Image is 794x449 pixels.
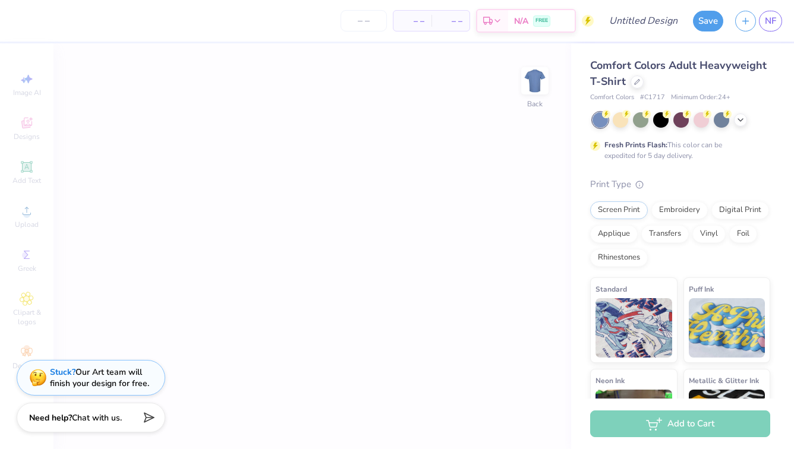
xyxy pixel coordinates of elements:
[595,283,627,295] span: Standard
[50,366,149,389] div: Our Art team will finish your design for free.
[689,374,759,387] span: Metallic & Glitter Ink
[759,11,782,31] a: NF
[439,15,462,27] span: – –
[590,93,634,103] span: Comfort Colors
[692,225,726,243] div: Vinyl
[641,225,689,243] div: Transfers
[689,390,765,449] img: Metallic & Glitter Ink
[341,10,387,31] input: – –
[514,15,528,27] span: N/A
[590,178,770,191] div: Print Type
[640,93,665,103] span: # C1717
[765,14,776,28] span: NF
[689,298,765,358] img: Puff Ink
[604,140,751,161] div: This color can be expedited for 5 day delivery.
[693,11,723,31] button: Save
[72,412,122,423] span: Chat with us.
[590,58,767,88] span: Comfort Colors Adult Heavyweight T-Shirt
[29,412,72,423] strong: Need help?
[527,99,543,109] div: Back
[595,374,625,387] span: Neon Ink
[590,225,638,243] div: Applique
[651,201,708,219] div: Embroidery
[600,9,687,33] input: Untitled Design
[595,390,672,449] img: Neon Ink
[671,93,730,103] span: Minimum Order: 24 +
[604,140,667,150] strong: Fresh Prints Flash:
[689,283,714,295] span: Puff Ink
[535,17,548,25] span: FREE
[401,15,424,27] span: – –
[50,366,75,378] strong: Stuck?
[595,298,672,358] img: Standard
[590,249,648,267] div: Rhinestones
[729,225,757,243] div: Foil
[523,69,547,93] img: Back
[590,201,648,219] div: Screen Print
[711,201,769,219] div: Digital Print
